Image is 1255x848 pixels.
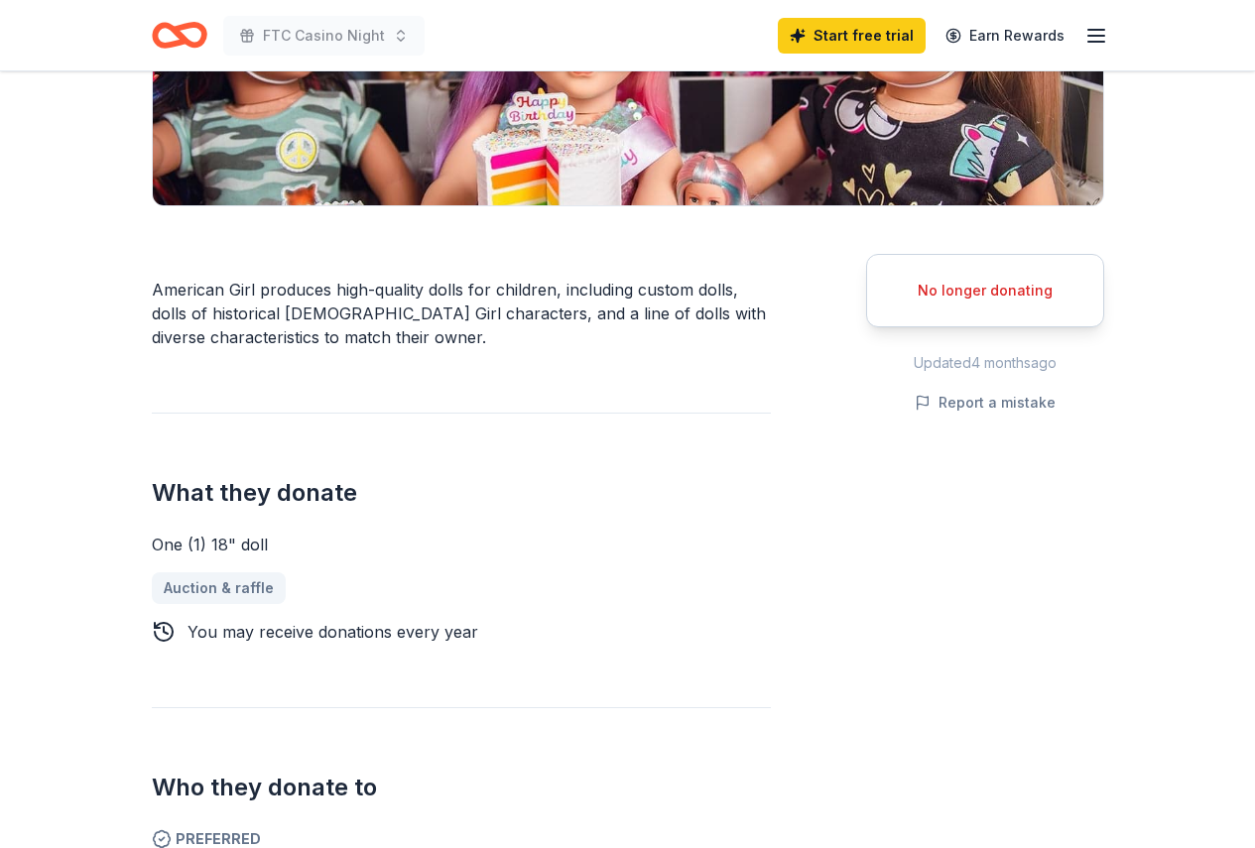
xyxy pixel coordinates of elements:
button: Report a mistake [915,391,1056,415]
button: FTC Casino Night [223,16,425,56]
div: No longer donating [891,279,1079,303]
a: Home [152,12,207,59]
div: One (1) 18" doll [152,533,771,556]
a: Start free trial [778,18,926,54]
h2: What they donate [152,477,771,509]
div: American Girl produces high-quality dolls for children, including custom dolls, dolls of historic... [152,278,771,349]
a: Auction & raffle [152,572,286,604]
div: You may receive donations every year [188,620,478,644]
span: FTC Casino Night [263,24,385,48]
h2: Who they donate to [152,772,771,803]
a: Earn Rewards [934,18,1076,54]
div: Updated 4 months ago [866,351,1104,375]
